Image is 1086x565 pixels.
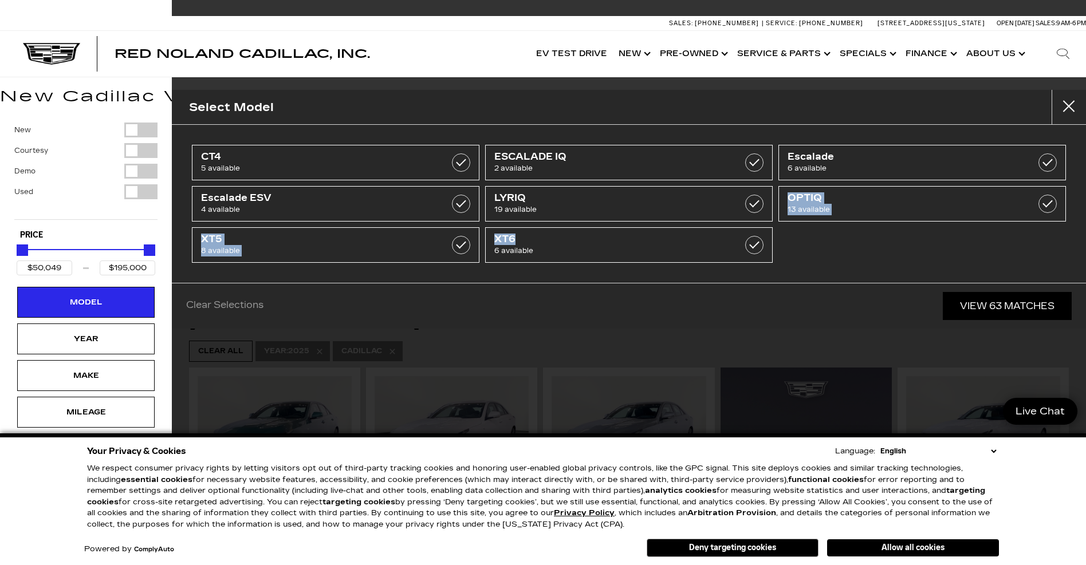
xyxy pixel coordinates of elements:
a: Red Noland Cadillac, Inc. [115,48,370,60]
a: ESCALADE IQ2 available [485,145,773,180]
span: 5 available [201,163,430,174]
div: Mileage [57,406,115,418]
div: Model [57,296,115,309]
img: Cadillac Dark Logo with Cadillac White Text [23,43,80,65]
label: Used [14,186,33,197]
div: ModelModel [17,287,155,318]
input: Minimum [17,260,72,275]
a: XT66 available [485,227,773,263]
span: Open [DATE] [997,19,1034,27]
span: 13 available [788,204,1017,215]
span: Sales: [669,19,693,27]
span: Escalade [788,151,1017,163]
button: Close [1052,90,1086,124]
span: CT4 [201,151,430,163]
h2: Select Model [189,98,274,117]
div: MakeMake [17,360,155,391]
span: XT5 [201,234,430,245]
strong: targeting cookies [87,486,985,507]
div: Year [57,333,115,345]
select: Language Select [878,445,999,457]
span: Sales: [1036,19,1056,27]
input: Maximum [100,260,155,275]
a: Escalade6 available [778,145,1066,180]
label: Courtesy [14,145,48,156]
a: LYRIQ19 available [485,186,773,222]
a: New [613,31,654,77]
a: Service: [PHONE_NUMBER] [762,20,866,26]
span: 9 AM-6 PM [1056,19,1086,27]
span: [PHONE_NUMBER] [799,19,863,27]
strong: Arbitration Provision [687,508,776,517]
span: Red Noland Cadillac, Inc. [115,47,370,61]
span: 2 available [494,163,723,174]
label: New [14,124,31,136]
div: MileageMileage [17,397,155,428]
a: Pre-Owned [654,31,731,77]
div: Make [57,369,115,382]
a: View 63 Matches [943,292,1072,320]
a: Escalade ESV4 available [192,186,479,222]
div: Language: [835,448,875,455]
a: CT45 available [192,145,479,180]
strong: essential cookies [121,475,192,484]
div: YearYear [17,323,155,354]
span: LYRIQ [494,192,723,204]
span: [PHONE_NUMBER] [695,19,759,27]
button: Deny targeting cookies [647,539,819,557]
a: Live Chat [1003,398,1077,425]
span: Service: [766,19,797,27]
strong: analytics cookies [645,486,717,495]
span: Your Privacy & Cookies [87,443,186,459]
a: [STREET_ADDRESS][US_STATE] [878,19,985,27]
label: Demo [14,165,36,177]
div: Search [1040,31,1086,77]
a: XT58 available [192,227,479,263]
a: OPTIQ13 available [778,186,1066,222]
span: OPTIQ [788,192,1017,204]
a: Clear Selections [186,299,263,313]
a: Finance [900,31,961,77]
a: About Us [961,31,1029,77]
a: Specials [834,31,900,77]
span: Escalade ESV [201,192,430,204]
div: Minimum Price [17,244,28,256]
div: Maximum Price [144,244,155,256]
span: ESCALADE IQ [494,151,723,163]
span: 6 available [788,163,1017,174]
a: ComplyAuto [134,546,174,553]
a: Service & Parts [731,31,834,77]
div: Filter by Vehicle Type [14,123,158,219]
div: Powered by [84,546,174,553]
span: XT6 [494,234,723,245]
p: We respect consumer privacy rights by letting visitors opt out of third-party tracking cookies an... [87,463,999,530]
span: 19 available [494,204,723,215]
h5: Price [20,230,152,240]
span: 8 available [201,245,430,256]
div: Price [17,240,155,275]
u: Privacy Policy [554,508,615,517]
a: Sales: [PHONE_NUMBER] [669,20,762,26]
strong: functional cookies [788,475,864,484]
strong: targeting cookies [322,497,395,507]
a: EV Test Drive [530,31,613,77]
span: 6 available [494,245,723,256]
button: Allow all cookies [827,539,999,556]
span: Live Chat [1010,405,1071,418]
span: 4 available [201,204,430,215]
